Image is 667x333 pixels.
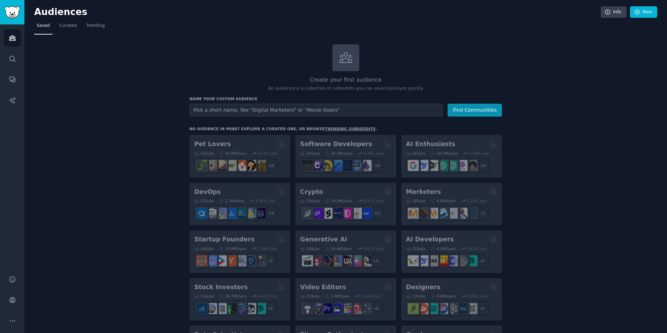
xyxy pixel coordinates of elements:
div: 21 Sub s [194,199,214,203]
a: Trending [84,20,107,35]
img: sdforall [331,256,342,266]
img: elixir [361,160,372,171]
img: technicalanalysis [255,303,266,314]
div: + 19 [368,158,383,173]
img: UX_Design [466,303,477,314]
div: 24.4M Users [219,151,246,156]
img: Emailmarketing [437,208,448,219]
img: AskComputerScience [351,160,362,171]
div: 0.45 % /mo [257,294,277,299]
a: trending subreddits [325,127,375,131]
img: DeepSeek [418,160,428,171]
div: 1.7M Users [219,199,244,203]
img: bigseo [418,208,428,219]
div: 1.96 % /mo [255,199,275,203]
h2: Create your first audience [189,76,502,84]
img: aivideo [302,256,313,266]
img: Trading [226,303,237,314]
div: 1.90 % /mo [469,151,489,156]
div: 25 Sub s [406,151,426,156]
div: 13.9M Users [219,246,246,251]
img: OpenAIDev [457,160,467,171]
img: VideoEditors [331,303,342,314]
div: + 14 [263,206,277,221]
div: + 8 [263,301,277,316]
img: defiblockchain [341,208,352,219]
img: googleads [447,208,458,219]
img: CryptoNews [351,208,362,219]
div: 26 Sub s [300,151,320,156]
div: 18 Sub s [406,199,426,203]
img: logodesign [418,303,428,314]
h2: Marketers [406,187,441,196]
div: + 12 [368,206,383,221]
div: 13 Sub s [406,294,426,299]
img: ballpython [206,160,217,171]
button: Find Communities [448,104,502,117]
img: dogbreed [255,160,266,171]
div: 1.69 % /mo [361,294,381,299]
img: MistralAI [437,256,448,266]
a: New [630,6,657,18]
div: 0.25 % /mo [467,294,487,299]
img: leopardgeckos [216,160,227,171]
img: GoogleGeminiAI [408,160,419,171]
img: OnlineMarketing [466,208,477,219]
img: Rag [427,256,438,266]
img: Docker_DevOps [216,208,227,219]
img: 0xPolygon [312,208,323,219]
img: ycombinator [226,256,237,266]
img: premiere [322,303,332,314]
img: finalcutpro [341,303,352,314]
div: 2.61 % /mo [467,246,487,251]
img: aws_cdk [245,208,256,219]
img: indiehackers [235,256,246,266]
div: 16 Sub s [194,246,214,251]
img: PetAdvice [245,160,256,171]
img: chatgpt_prompts_ [447,160,458,171]
a: Saved [34,20,52,35]
img: deepdream [322,256,332,266]
div: 15 Sub s [406,246,426,251]
div: 30.0M Users [325,151,352,156]
a: Info [601,6,627,18]
img: growmybusiness [255,256,266,266]
img: iOSProgramming [331,160,342,171]
img: UXDesign [437,303,448,314]
img: learnjavascript [322,160,332,171]
p: An audience is a collection of subreddits you can search/analyze quickly [189,86,502,92]
img: web3 [331,208,342,219]
img: cockatiel [235,160,246,171]
img: DeepSeek [418,256,428,266]
input: Pick a short name, like "Digital Marketers" or "Movie-Goers" [189,104,443,117]
img: turtle [226,160,237,171]
h2: Designers [406,283,441,291]
h2: Crypto [300,187,323,196]
div: 15 Sub s [194,294,214,299]
div: 0.31 % /mo [364,199,383,203]
img: LangChain [408,256,419,266]
h2: Audiences [34,7,601,18]
img: DreamBooth [361,256,372,266]
div: 0.73 % /mo [257,151,277,156]
img: defi_ [361,208,372,219]
img: ethstaker [322,208,332,219]
div: + 6 [474,301,489,316]
h2: AI Developers [406,235,454,244]
div: 19.2M Users [325,199,352,203]
div: + 18 [474,158,489,173]
h2: Startup Founders [194,235,254,244]
img: ValueInvesting [206,303,217,314]
img: Entrepreneurship [245,256,256,266]
h3: Name your custom audience [189,96,502,101]
div: 4.1M Users [430,246,456,251]
div: + 9 [368,253,383,268]
img: dividends [196,303,207,314]
span: Trending [87,23,105,29]
div: 2.4M Users [325,294,350,299]
h2: Generative AI [300,235,347,244]
img: learndesign [457,303,467,314]
div: 19 Sub s [300,199,320,203]
div: + 11 [474,206,489,221]
img: DevOpsLinks [226,208,237,219]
